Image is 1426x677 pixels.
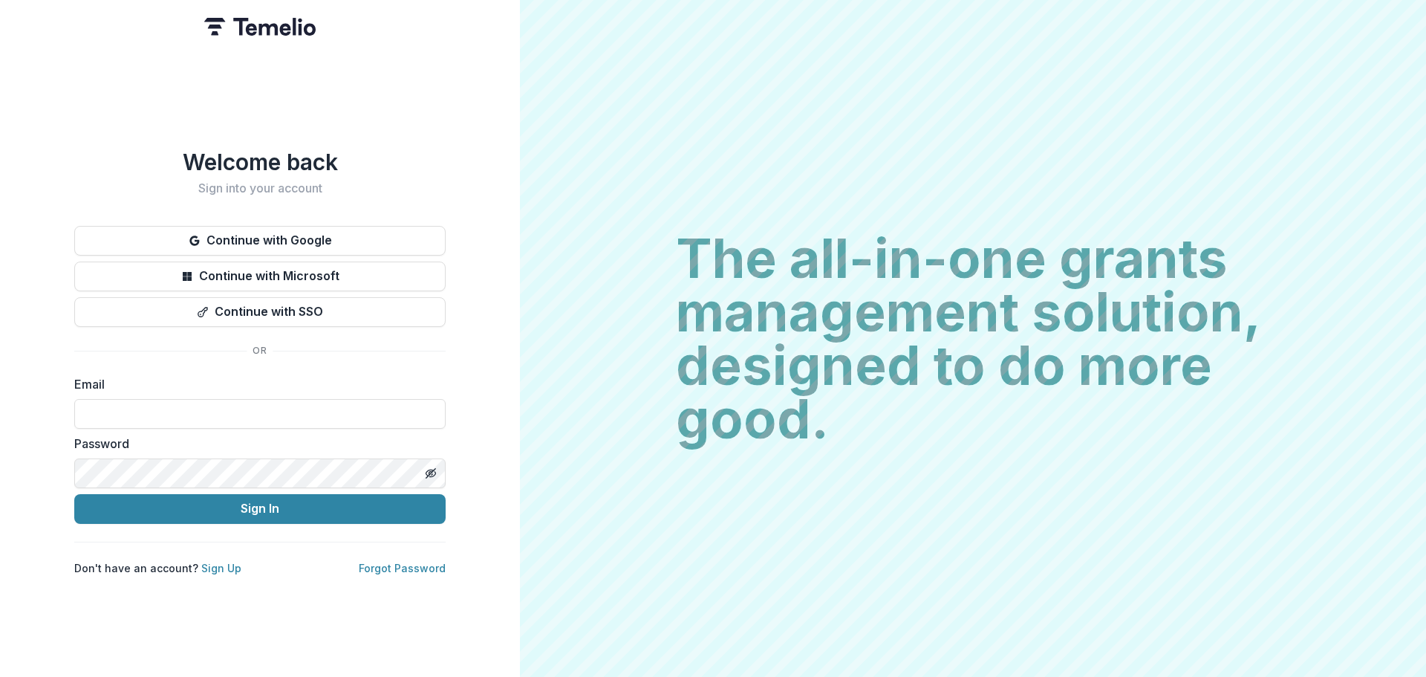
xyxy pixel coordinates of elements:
h2: Sign into your account [74,181,446,195]
button: Sign In [74,494,446,524]
p: Don't have an account? [74,560,241,576]
button: Toggle password visibility [419,461,443,485]
button: Continue with Microsoft [74,262,446,291]
label: Password [74,435,437,453]
h1: Welcome back [74,149,446,175]
a: Sign Up [201,562,241,574]
button: Continue with SSO [74,297,446,327]
a: Forgot Password [359,562,446,574]
label: Email [74,375,437,393]
img: Temelio [204,18,316,36]
button: Continue with Google [74,226,446,256]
